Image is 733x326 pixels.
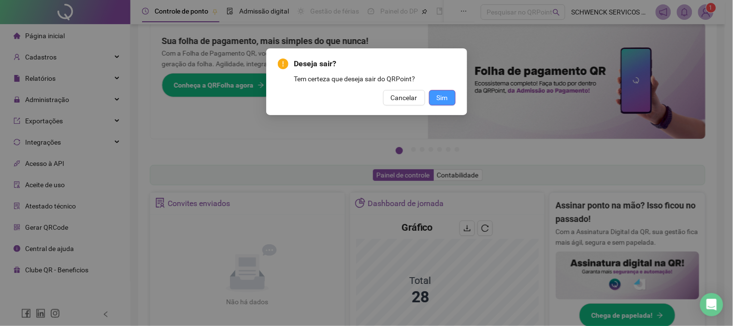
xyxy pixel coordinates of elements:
[700,293,723,316] div: Open Intercom Messenger
[278,59,288,69] span: exclamation-circle
[294,74,456,84] div: Tem certeza que deseja sair do QRPoint?
[429,90,456,105] button: Sim
[391,92,417,103] span: Cancelar
[437,92,448,103] span: Sim
[294,58,456,70] span: Deseja sair?
[383,90,425,105] button: Cancelar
